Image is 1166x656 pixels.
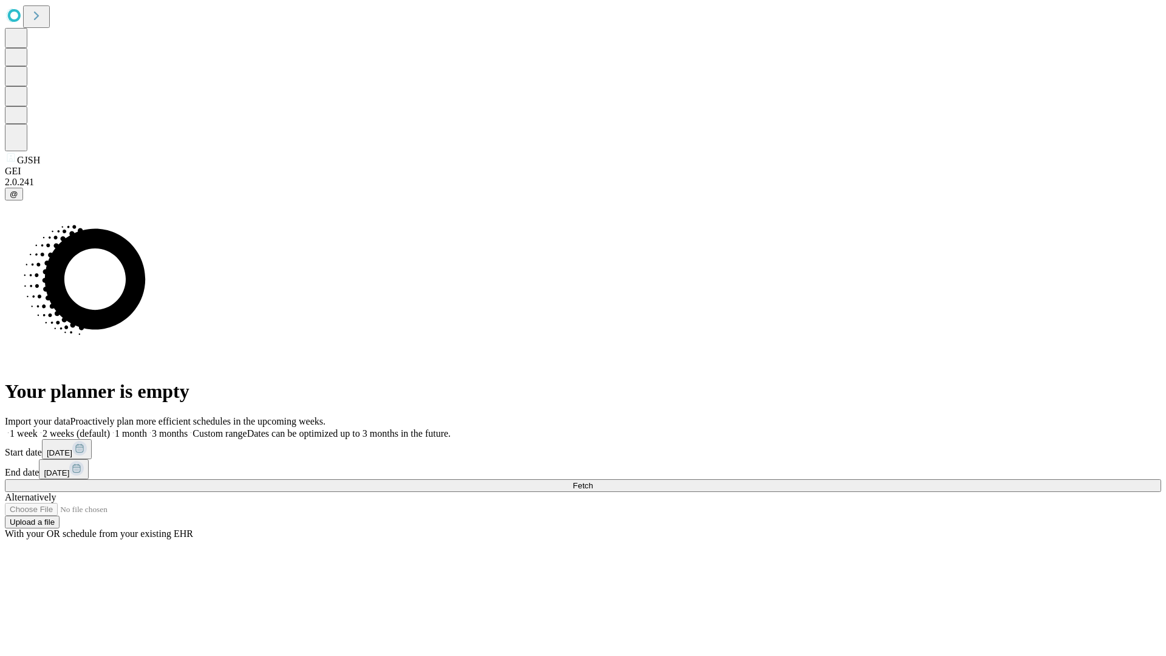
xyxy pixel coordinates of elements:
span: Alternatively [5,492,56,502]
span: 2 weeks (default) [43,428,110,439]
span: @ [10,190,18,199]
div: GEI [5,166,1161,177]
span: Custom range [193,428,247,439]
button: [DATE] [39,459,89,479]
span: GJSH [17,155,40,165]
div: Start date [5,439,1161,459]
span: Proactively plan more efficient schedules in the upcoming weeks. [70,416,326,426]
span: Dates can be optimized up to 3 months in the future. [247,428,451,439]
span: Fetch [573,481,593,490]
div: End date [5,459,1161,479]
span: [DATE] [47,448,72,457]
span: 3 months [152,428,188,439]
div: 2.0.241 [5,177,1161,188]
span: Import your data [5,416,70,426]
button: Upload a file [5,516,60,528]
span: [DATE] [44,468,69,477]
span: With your OR schedule from your existing EHR [5,528,193,539]
button: Fetch [5,479,1161,492]
button: @ [5,188,23,200]
button: [DATE] [42,439,92,459]
span: 1 month [115,428,147,439]
h1: Your planner is empty [5,380,1161,403]
span: 1 week [10,428,38,439]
